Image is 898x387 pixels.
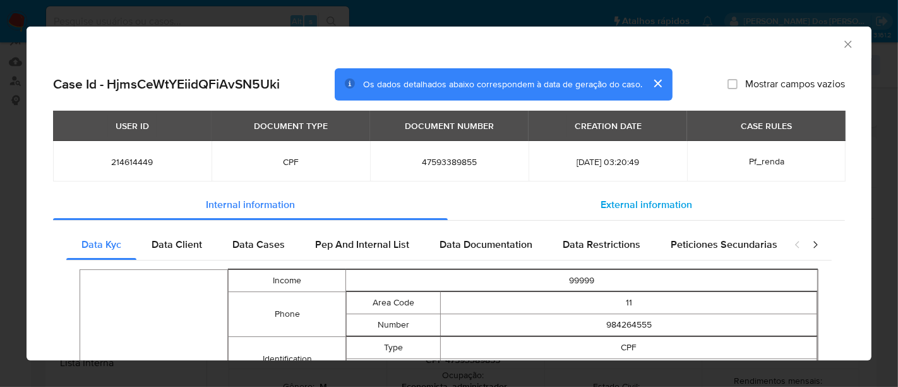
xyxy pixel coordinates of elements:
[227,156,355,168] span: CPF
[347,359,441,381] td: Number
[206,197,295,212] span: Internal information
[66,230,781,260] div: Detailed internal info
[347,292,441,314] td: Area Code
[671,237,777,252] span: Peticiones Secundarias
[246,115,335,137] div: DOCUMENT TYPE
[68,156,196,168] span: 214614449
[567,115,649,137] div: CREATION DATE
[363,78,642,90] span: Os dados detalhados abaixo correspondem à data de geração do caso.
[346,269,818,292] td: 99999
[563,237,640,252] span: Data Restrictions
[749,155,784,168] span: Pf_renda
[347,336,441,359] td: Type
[53,190,845,220] div: Detailed info
[228,269,346,292] td: Income
[315,237,409,252] span: Pep And Internal List
[601,197,692,212] span: External information
[232,237,285,252] span: Data Cases
[544,156,672,168] span: [DATE] 03:20:49
[441,359,817,381] td: 47593389855
[842,38,853,49] button: Fechar a janela
[642,68,673,99] button: cerrar
[53,76,280,92] h2: Case Id - HjmsCeWtYEiidQFiAvSN5Uki
[228,292,346,336] td: Phone
[347,314,441,336] td: Number
[27,27,871,360] div: closure-recommendation-modal
[385,156,513,168] span: 47593389855
[397,115,501,137] div: DOCUMENT NUMBER
[733,115,799,137] div: CASE RULES
[441,336,817,359] td: CPF
[228,336,346,381] td: Identification
[441,292,817,314] td: 11
[745,78,845,90] span: Mostrar campos vazios
[440,237,532,252] span: Data Documentation
[81,237,121,252] span: Data Kyc
[152,237,202,252] span: Data Client
[441,314,817,336] td: 984264555
[108,115,157,137] div: USER ID
[727,79,738,89] input: Mostrar campos vazios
